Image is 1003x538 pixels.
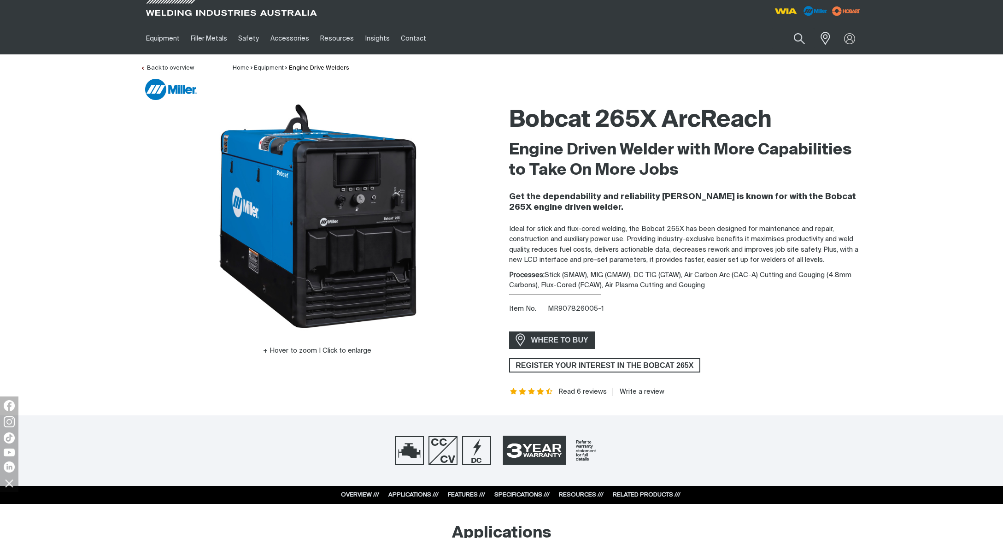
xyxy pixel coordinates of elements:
a: OVERVIEW /// [341,492,379,498]
a: WHERE TO BUY [509,331,595,349]
a: APPLICATIONS /// [388,492,439,498]
a: Safety [233,23,264,54]
img: Bobcat 265X ArcReach [202,101,433,331]
a: Equipment [141,23,185,54]
a: Equipment [254,65,284,71]
a: Insights [359,23,395,54]
a: Filler Metals [185,23,233,54]
span: Rating: 4.5 [509,389,554,395]
img: hide socials [1,475,17,491]
a: RELATED PRODUCTS /// [613,492,680,498]
img: 15 Amp Supply Plug [462,436,491,465]
img: Instagram [4,416,15,427]
button: Search products [784,28,815,49]
a: Contact [395,23,432,54]
img: YouTube [4,449,15,456]
img: TikTok [4,432,15,443]
h4: Get the dependability and reliability [PERSON_NAME] is known for with the Bobcat 265X engine driv... [509,192,863,213]
span: MR907826005-1 [548,305,604,312]
span: WHERE TO BUY [525,333,594,348]
a: Accessories [265,23,315,54]
img: miller [829,4,863,18]
nav: Main [141,23,682,54]
div: Stick (SMAW), MIG (GMAW), DC TIG (GTAW), Air Carbon Arc (CAC-A) Cutting and Gouging (4.8mm Carbon... [509,270,863,291]
strong: Processes: [509,272,545,278]
h2: Engine Driven Welder with More Capabilities to Take On More Jobs [509,140,863,181]
a: RESOURCES /// [559,492,604,498]
a: Resources [315,23,359,54]
a: Back to overview of Engine Drive Welders [141,65,194,71]
img: Facebook [4,400,15,411]
a: 3 Year Warranty [496,432,608,469]
input: Product name or item number... [772,28,815,49]
a: Write a review [612,388,664,396]
span: REGISTER YOUR INTEREST IN THE BOBCAT 265X [510,358,700,373]
a: Read 6 reviews [558,388,607,396]
a: Engine Drive Welders [289,65,349,71]
img: IP21S Protection Rating [395,436,424,465]
a: REGISTER YOUR INTEREST IN THE BOBCAT 265X [509,358,701,373]
h1: Bobcat 265X ArcReach [509,106,863,136]
a: FEATURES /// [448,492,485,498]
img: LinkedIn [4,461,15,473]
button: Hover to zoom | Click to enlarge [258,345,377,356]
a: SPECIFICATIONS /// [494,492,550,498]
img: Single Phase [428,436,458,465]
nav: Breadcrumb [233,64,349,73]
p: Ideal for stick and flux-cored welding, the Bobcat 265X has been designed for maintenance and rep... [509,224,863,266]
span: Item No. [509,304,546,314]
a: Home [233,65,249,71]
